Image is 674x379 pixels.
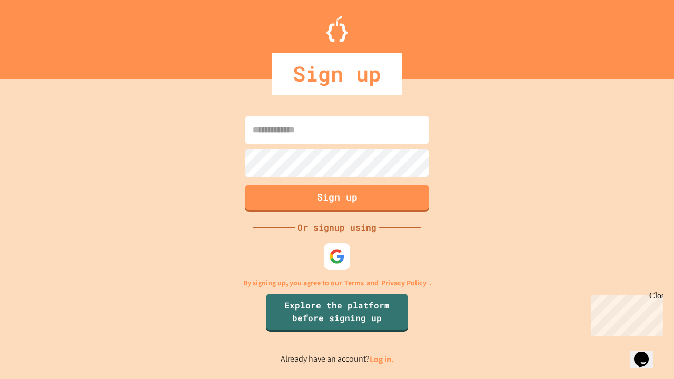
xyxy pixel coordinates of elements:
[4,4,73,67] div: Chat with us now!Close
[587,291,663,336] iframe: chat widget
[243,277,431,288] p: By signing up, you agree to our and .
[344,277,364,288] a: Terms
[326,16,348,42] img: Logo.svg
[245,185,429,212] button: Sign up
[272,53,402,95] div: Sign up
[329,248,345,264] img: google-icon.svg
[630,337,663,368] iframe: chat widget
[281,353,394,366] p: Already have an account?
[266,294,408,332] a: Explore the platform before signing up
[381,277,427,288] a: Privacy Policy
[370,354,394,365] a: Log in.
[295,221,379,234] div: Or signup using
